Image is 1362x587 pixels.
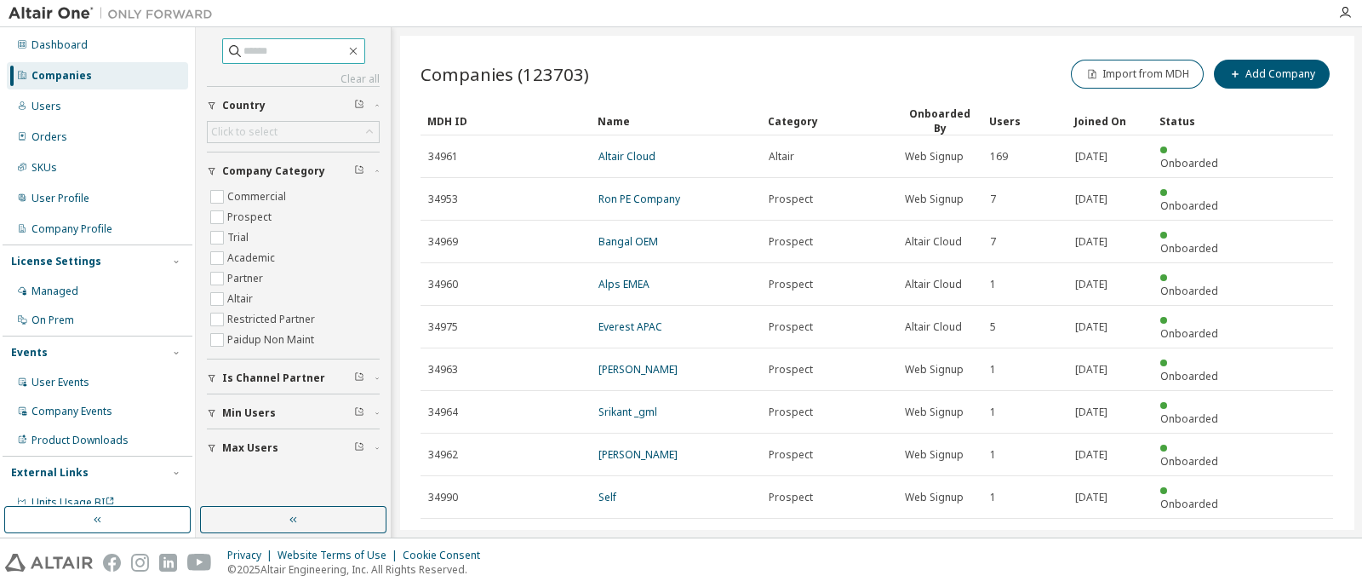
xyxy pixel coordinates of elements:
[990,406,996,419] span: 1
[598,107,754,135] div: Name
[31,192,89,205] div: User Profile
[990,320,996,334] span: 5
[769,448,813,462] span: Prospect
[227,227,252,248] label: Trial
[905,448,964,462] span: Web Signup
[207,87,380,124] button: Country
[905,150,964,164] span: Web Signup
[1159,107,1231,135] div: Status
[769,193,813,206] span: Prospect
[1214,60,1330,89] button: Add Company
[1160,369,1218,383] span: Onboarded
[769,235,813,249] span: Prospect
[222,164,325,178] span: Company Category
[769,150,794,164] span: Altair
[1160,199,1218,213] span: Onboarded
[227,268,266,289] label: Partner
[428,320,458,334] span: 34975
[1075,320,1107,334] span: [DATE]
[222,371,325,385] span: Is Channel Partner
[1075,150,1107,164] span: [DATE]
[1075,491,1107,504] span: [DATE]
[207,72,380,86] a: Clear all
[227,562,490,577] p: © 2025 Altair Engineering, Inc. All Rights Reserved.
[31,314,74,327] div: On Prem
[1075,193,1107,206] span: [DATE]
[227,289,256,309] label: Altair
[421,62,589,86] span: Companies (123703)
[1160,454,1218,469] span: Onboarded
[31,38,88,52] div: Dashboard
[428,278,458,291] span: 34960
[1160,411,1218,426] span: Onboarded
[990,491,996,504] span: 1
[905,363,964,377] span: Web Signup
[1075,448,1107,462] span: [DATE]
[31,405,112,418] div: Company Events
[31,130,67,144] div: Orders
[9,5,221,22] img: Altair One
[769,491,813,504] span: Prospect
[1160,326,1218,341] span: Onboarded
[1075,278,1107,291] span: [DATE]
[227,309,318,330] label: Restricted Partner
[31,222,112,236] div: Company Profile
[354,441,364,455] span: Clear filter
[227,207,275,227] label: Prospect
[990,150,1008,164] span: 169
[428,150,458,164] span: 34961
[989,107,1061,135] div: Users
[990,193,996,206] span: 7
[354,406,364,420] span: Clear filter
[428,491,458,504] span: 34990
[990,448,996,462] span: 1
[11,346,48,360] div: Events
[11,255,101,268] div: License Settings
[598,362,678,377] a: [PERSON_NAME]
[428,193,458,206] span: 34953
[905,320,962,334] span: Altair Cloud
[207,153,380,190] button: Company Category
[905,491,964,504] span: Web Signup
[227,549,278,562] div: Privacy
[598,192,680,206] a: Ron PE Company
[31,285,78,298] div: Managed
[222,99,266,112] span: Country
[131,554,149,572] img: instagram.svg
[905,193,964,206] span: Web Signup
[208,122,379,142] div: Click to select
[905,278,962,291] span: Altair Cloud
[1160,241,1218,256] span: Onboarded
[187,554,212,572] img: youtube.svg
[1075,406,1107,419] span: [DATE]
[768,107,890,135] div: Category
[428,406,458,419] span: 34964
[354,164,364,178] span: Clear filter
[428,363,458,377] span: 34963
[222,441,278,455] span: Max Users
[222,406,276,420] span: Min Users
[31,69,92,83] div: Companies
[1075,363,1107,377] span: [DATE]
[905,235,962,249] span: Altair Cloud
[1074,107,1146,135] div: Joined On
[354,371,364,385] span: Clear filter
[11,466,89,480] div: External Links
[769,278,813,291] span: Prospect
[207,360,380,397] button: Is Channel Partner
[278,549,403,562] div: Website Terms of Use
[769,320,813,334] span: Prospect
[159,554,177,572] img: linkedin.svg
[1075,235,1107,249] span: [DATE]
[598,234,658,249] a: Bangal OEM
[31,376,89,389] div: User Events
[1160,284,1218,298] span: Onboarded
[211,125,278,139] div: Click to select
[1071,60,1204,89] button: Import from MDH
[904,106,976,135] div: Onboarded By
[31,161,57,175] div: SKUs
[598,405,657,419] a: Srikant _gml
[598,447,678,462] a: [PERSON_NAME]
[990,363,996,377] span: 1
[31,495,115,509] span: Units Usage BI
